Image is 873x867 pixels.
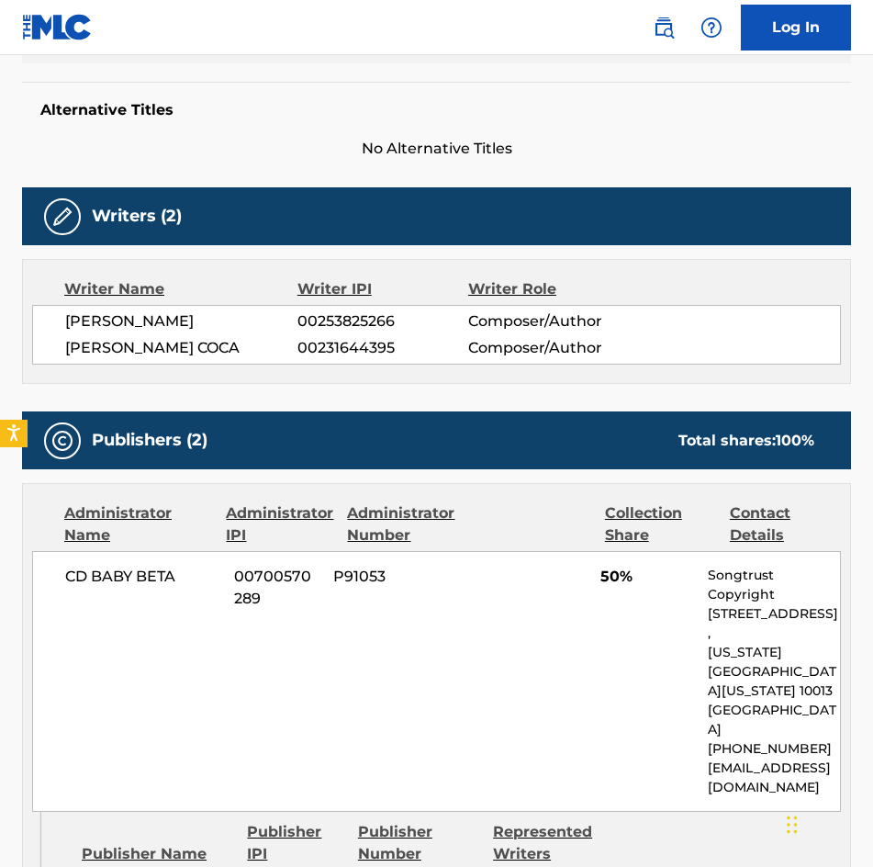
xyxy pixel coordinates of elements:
[605,502,716,546] div: Collection Share
[333,566,450,588] span: P91053
[708,701,840,739] p: [GEOGRAPHIC_DATA]
[468,310,623,332] span: Composer/Author
[787,797,798,852] div: Arrastrar
[468,278,623,300] div: Writer Role
[226,502,333,546] div: Administrator IPI
[600,566,693,588] span: 50%
[708,604,840,643] p: [STREET_ADDRESS],
[708,643,840,701] p: [US_STATE][GEOGRAPHIC_DATA][US_STATE] 10013
[65,310,297,332] span: [PERSON_NAME]
[247,821,343,865] div: Publisher IPI
[297,310,468,332] span: 00253825266
[64,278,297,300] div: Writer Name
[358,821,479,865] div: Publisher Number
[653,17,675,39] img: search
[708,566,840,604] p: Songtrust Copyright
[730,502,841,546] div: Contact Details
[297,337,468,359] span: 00231644395
[92,206,182,227] h5: Writers (2)
[468,337,623,359] span: Composer/Author
[234,566,319,610] span: 00700570289
[22,138,851,160] span: No Alternative Titles
[40,101,833,119] h5: Alternative Titles
[297,278,468,300] div: Writer IPI
[708,739,840,759] p: [PHONE_NUMBER]
[776,432,814,449] span: 100 %
[65,337,297,359] span: [PERSON_NAME] COCA
[708,759,840,797] p: [EMAIL_ADDRESS][DOMAIN_NAME]
[493,821,614,865] div: Represented Writers
[347,502,458,546] div: Administrator Number
[645,9,682,46] a: Public Search
[781,779,873,867] div: Widget de chat
[781,779,873,867] iframe: Chat Widget
[693,9,730,46] div: Help
[741,5,851,51] a: Log In
[22,14,93,40] img: MLC Logo
[51,206,73,228] img: Writers
[64,502,212,546] div: Administrator Name
[700,17,722,39] img: help
[65,566,220,588] span: CD BABY BETA
[92,430,207,451] h5: Publishers (2)
[678,430,814,452] div: Total shares:
[51,430,73,452] img: Publishers
[82,843,233,865] div: Publisher Name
